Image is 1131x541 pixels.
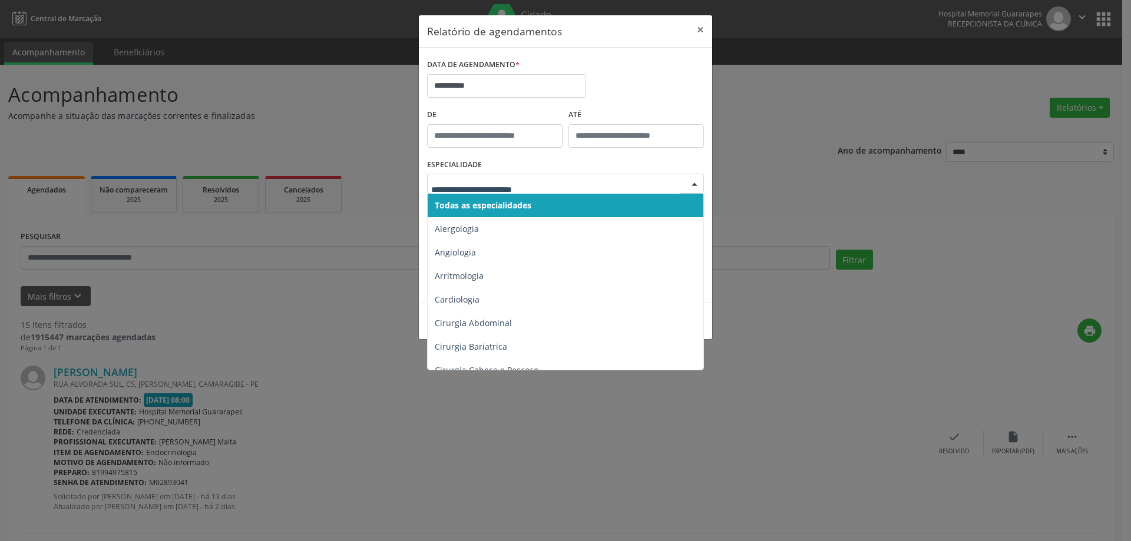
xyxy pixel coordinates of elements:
span: Arritmologia [435,270,484,281]
label: ATÉ [568,106,704,124]
label: ESPECIALIDADE [427,156,482,174]
span: Angiologia [435,247,476,258]
span: Alergologia [435,223,479,234]
span: Cardiologia [435,294,479,305]
span: Todas as especialidades [435,200,531,211]
span: Cirurgia Cabeça e Pescoço [435,364,538,376]
span: Cirurgia Abdominal [435,317,512,328]
h5: Relatório de agendamentos [427,24,562,39]
span: Cirurgia Bariatrica [435,341,507,352]
label: De [427,106,563,124]
label: DATA DE AGENDAMENTO [427,56,520,74]
button: Close [689,15,712,44]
